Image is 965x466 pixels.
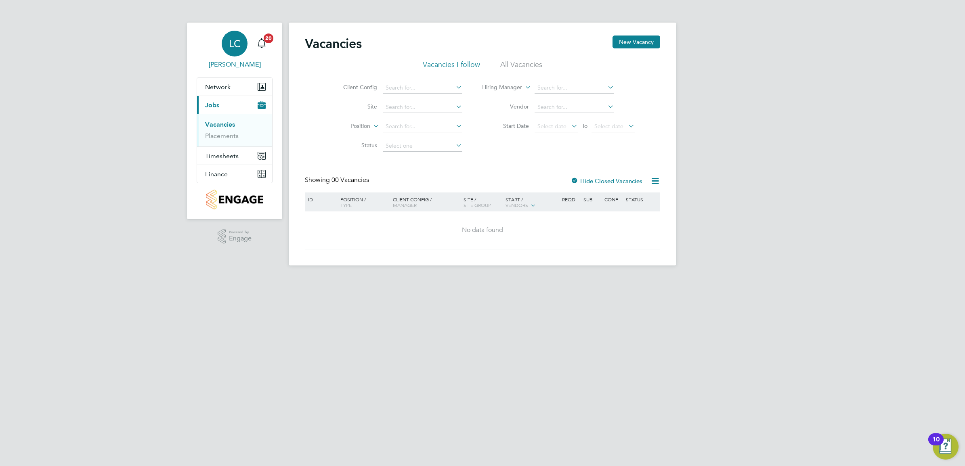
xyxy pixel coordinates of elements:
span: Powered by [229,229,252,236]
li: Vacancies I follow [423,60,480,74]
input: Search for... [383,82,462,94]
div: Conf [602,192,623,206]
div: Position / [334,192,391,212]
span: 00 Vacancies [331,176,369,184]
input: Search for... [383,102,462,113]
li: All Vacancies [500,60,542,74]
span: 20 [264,33,273,43]
span: Jobs [205,101,219,109]
a: Powered byEngage [218,229,252,244]
label: Position [324,122,370,130]
div: Jobs [197,114,272,146]
div: ID [306,192,334,206]
label: Start Date [483,122,529,130]
div: 10 [932,439,940,450]
button: Timesheets [197,147,272,165]
h2: Vacancies [305,36,362,52]
input: Search for... [535,82,614,94]
span: Manager [393,202,417,208]
div: Status [624,192,659,206]
input: Select one [383,140,462,152]
span: Network [205,83,231,91]
div: Start / [503,192,560,213]
span: Type [340,202,352,208]
span: Select date [594,123,623,130]
label: Vendor [483,103,529,110]
label: Hide Closed Vacancies [571,177,642,185]
input: Search for... [535,102,614,113]
span: Select date [537,123,566,130]
a: Go to home page [197,190,273,209]
div: Site / [462,192,504,212]
span: Timesheets [205,152,239,160]
span: Engage [229,235,252,242]
div: Showing [305,176,371,184]
button: Finance [197,165,272,183]
img: countryside-properties-logo-retina.png [206,190,263,209]
div: Sub [581,192,602,206]
nav: Main navigation [187,23,282,219]
label: Status [331,142,377,149]
a: Vacancies [205,121,235,128]
span: Luke Collins [197,60,273,69]
button: New Vacancy [613,36,660,48]
label: Hiring Manager [476,84,522,92]
label: Site [331,103,377,110]
button: Open Resource Center, 10 new notifications [933,434,959,460]
div: No data found [306,226,659,234]
a: Placements [205,132,239,140]
span: Site Group [464,202,491,208]
span: To [579,121,590,131]
span: LC [229,38,241,49]
span: Vendors [506,202,528,208]
input: Search for... [383,121,462,132]
button: Jobs [197,96,272,114]
a: LC[PERSON_NAME] [197,31,273,69]
span: Finance [205,170,228,178]
div: Client Config / [391,192,462,212]
label: Client Config [331,84,377,91]
button: Network [197,78,272,96]
div: Reqd [560,192,581,206]
a: 20 [254,31,270,56]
